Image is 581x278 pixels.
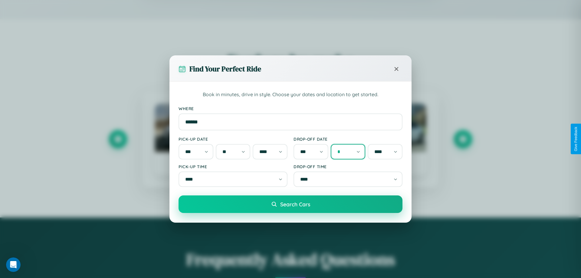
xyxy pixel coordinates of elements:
p: Book in minutes, drive in style. Choose your dates and location to get started. [179,91,402,99]
label: Pick-up Date [179,136,287,142]
button: Search Cars [179,195,402,213]
h3: Find Your Perfect Ride [189,64,261,74]
label: Pick-up Time [179,164,287,169]
label: Drop-off Time [294,164,402,169]
label: Where [179,106,402,111]
label: Drop-off Date [294,136,402,142]
span: Search Cars [280,201,310,208]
